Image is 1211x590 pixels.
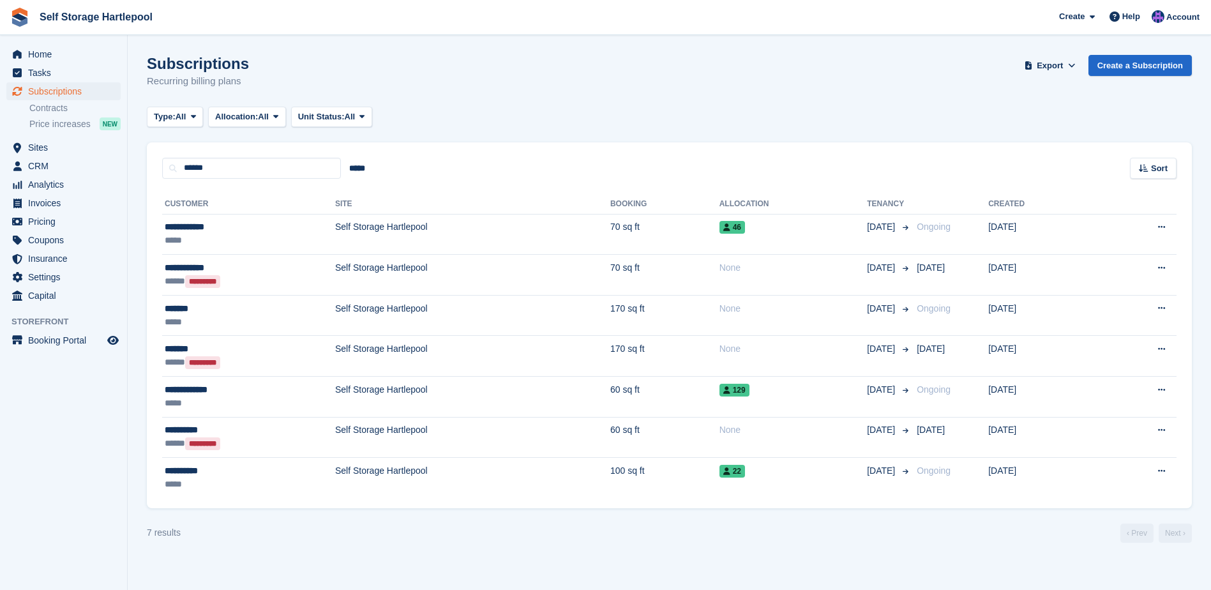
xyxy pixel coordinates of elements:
td: Self Storage Hartlepool [335,336,610,377]
td: 100 sq ft [610,458,719,498]
span: [DATE] [867,423,898,437]
td: 60 sq ft [610,417,719,458]
span: All [345,110,356,123]
a: Price increases NEW [29,117,121,131]
a: menu [6,139,121,156]
th: Tenancy [867,194,912,215]
td: 70 sq ft [610,214,719,255]
button: Unit Status: All [291,107,372,128]
td: Self Storage Hartlepool [335,458,610,498]
span: [DATE] [867,342,898,356]
td: [DATE] [988,295,1097,336]
a: Self Storage Hartlepool [34,6,158,27]
a: menu [6,213,121,231]
span: Insurance [28,250,105,268]
a: menu [6,194,121,212]
span: Ongoing [917,222,951,232]
span: Subscriptions [28,82,105,100]
div: NEW [100,117,121,130]
a: menu [6,250,121,268]
span: [DATE] [867,464,898,478]
span: CRM [28,157,105,175]
th: Created [988,194,1097,215]
span: Help [1122,10,1140,23]
span: All [176,110,186,123]
a: Preview store [105,333,121,348]
span: Home [28,45,105,63]
button: Type: All [147,107,203,128]
a: menu [6,268,121,286]
th: Site [335,194,610,215]
td: [DATE] [988,417,1097,458]
span: Export [1037,59,1063,72]
a: menu [6,157,121,175]
span: [DATE] [867,302,898,315]
a: menu [6,176,121,193]
td: 60 sq ft [610,377,719,418]
span: Coupons [28,231,105,249]
span: Tasks [28,64,105,82]
td: [DATE] [988,336,1097,377]
span: Settings [28,268,105,286]
a: menu [6,82,121,100]
td: 70 sq ft [610,255,719,296]
img: stora-icon-8386f47178a22dfd0bd8f6a31ec36ba5ce8667c1dd55bd0f319d3a0aa187defe.svg [10,8,29,27]
div: None [719,261,868,275]
span: Unit Status: [298,110,345,123]
span: Ongoing [917,384,951,395]
span: Sort [1151,162,1168,175]
a: Contracts [29,102,121,114]
span: [DATE] [917,425,945,435]
td: [DATE] [988,214,1097,255]
h1: Subscriptions [147,55,249,72]
a: Previous [1120,524,1154,543]
a: menu [6,231,121,249]
span: 129 [719,384,749,397]
span: [DATE] [917,262,945,273]
a: menu [6,287,121,305]
td: [DATE] [988,377,1097,418]
td: 170 sq ft [610,295,719,336]
img: Sean Wood [1152,10,1164,23]
th: Booking [610,194,719,215]
a: Create a Subscription [1088,55,1192,76]
span: Ongoing [917,465,951,476]
div: 7 results [147,526,181,540]
div: None [719,423,868,437]
span: Storefront [11,315,127,328]
p: Recurring billing plans [147,74,249,89]
td: [DATE] [988,255,1097,296]
nav: Page [1118,524,1194,543]
td: Self Storage Hartlepool [335,377,610,418]
a: menu [6,45,121,63]
a: Next [1159,524,1192,543]
a: menu [6,64,121,82]
span: Type: [154,110,176,123]
td: Self Storage Hartlepool [335,255,610,296]
span: Allocation: [215,110,258,123]
div: None [719,342,868,356]
td: Self Storage Hartlepool [335,214,610,255]
span: [DATE] [867,261,898,275]
span: Analytics [28,176,105,193]
span: Ongoing [917,303,951,314]
th: Customer [162,194,335,215]
td: Self Storage Hartlepool [335,417,610,458]
span: [DATE] [917,344,945,354]
span: [DATE] [867,220,898,234]
th: Allocation [719,194,868,215]
span: All [258,110,269,123]
span: 22 [719,465,745,478]
button: Allocation: All [208,107,286,128]
button: Export [1022,55,1078,76]
a: menu [6,331,121,349]
span: Capital [28,287,105,305]
td: Self Storage Hartlepool [335,295,610,336]
span: Invoices [28,194,105,212]
div: None [719,302,868,315]
span: Sites [28,139,105,156]
span: Account [1166,11,1200,24]
td: [DATE] [988,458,1097,498]
span: Booking Portal [28,331,105,349]
span: [DATE] [867,383,898,397]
